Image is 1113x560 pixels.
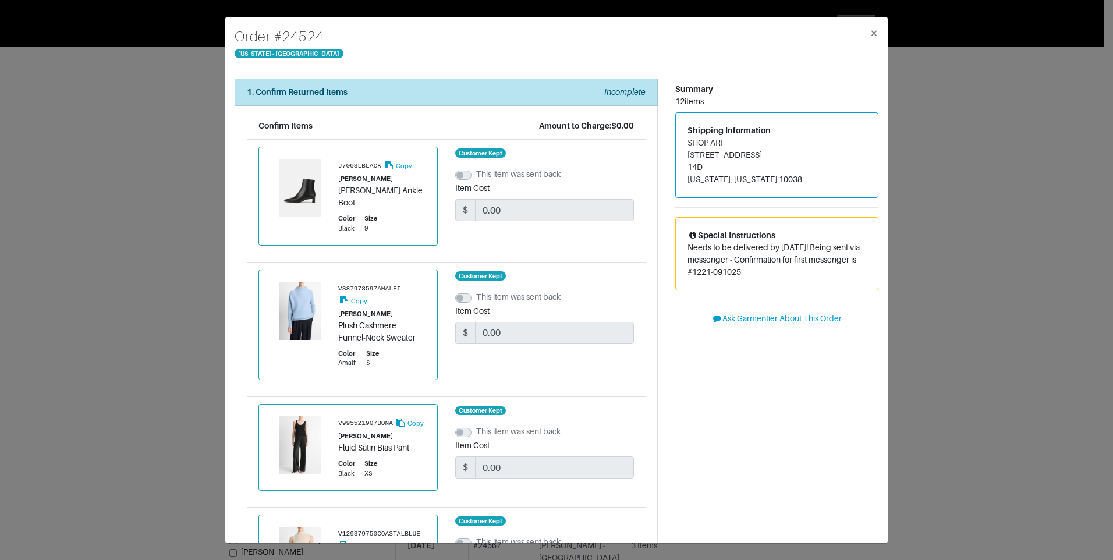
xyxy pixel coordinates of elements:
div: Black [338,469,355,479]
span: [US_STATE] - [GEOGRAPHIC_DATA] [235,49,343,58]
strong: 1. Confirm Returned Items [247,87,348,97]
div: [PERSON_NAME] Ankle Boot [338,185,426,209]
button: Ask Garmentier About This Order [675,310,878,328]
div: Color [338,349,357,359]
div: Amalfi [338,358,357,368]
small: [PERSON_NAME] [338,433,393,440]
label: This item was sent back [476,426,561,438]
address: SHOP ARI [STREET_ADDRESS] 14D [US_STATE], [US_STATE] 10038 [687,137,866,186]
span: Customer Kept [455,516,506,526]
div: Black [338,224,355,233]
div: XS [364,469,377,479]
label: Item Cost [455,182,490,194]
span: $ [455,322,476,344]
span: $ [455,199,476,221]
span: Customer Kept [455,148,506,158]
small: [PERSON_NAME] [338,310,393,317]
div: S [366,358,379,368]
button: Close [860,17,888,49]
small: [PERSON_NAME] [338,175,393,182]
span: $ [455,456,476,479]
label: This item was sent back [476,536,561,548]
img: Product [271,282,329,340]
label: Item Cost [455,440,490,452]
div: Plush Cashmere Funnel-Neck Sweater [338,320,426,344]
button: Copy [383,159,413,172]
small: V995521907BONA [338,420,393,427]
div: Size [366,349,379,359]
small: V129379750COASTALBLUE [338,530,420,537]
span: Customer Kept [455,271,506,281]
div: 9 [364,224,377,233]
small: Copy [351,297,367,304]
label: Item Cost [455,305,490,317]
span: Customer Kept [455,406,506,416]
button: Copy [395,416,424,430]
p: Needs to be delivered by [DATE]! Being sent via messenger - Confirmation for first messenger is #... [687,242,866,278]
label: This item was sent back [476,168,561,180]
em: Incomplete [604,87,646,97]
button: Copy [338,294,368,307]
img: Product [271,159,329,217]
span: × [870,25,878,41]
span: Shipping Information [687,126,771,135]
small: Copy [351,543,367,550]
div: Size [364,214,377,224]
div: Color [338,459,355,469]
h4: Order # 24524 [235,26,343,47]
div: Confirm Items [258,120,313,132]
small: J7003LBLACK [338,162,381,169]
div: Size [364,459,377,469]
img: Product [271,416,329,474]
div: 12 items [675,95,878,108]
div: Color [338,214,355,224]
span: Special Instructions [687,231,775,240]
div: Summary [675,83,878,95]
label: This item was sent back [476,291,561,303]
small: Copy [396,162,412,169]
small: Copy [407,420,424,427]
div: Amount to Charge: $0.00 [539,120,634,132]
button: Copy [338,539,368,552]
small: VS87978597AMALFI [338,285,400,292]
div: Fluid Satin Bias Pant [338,442,426,454]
